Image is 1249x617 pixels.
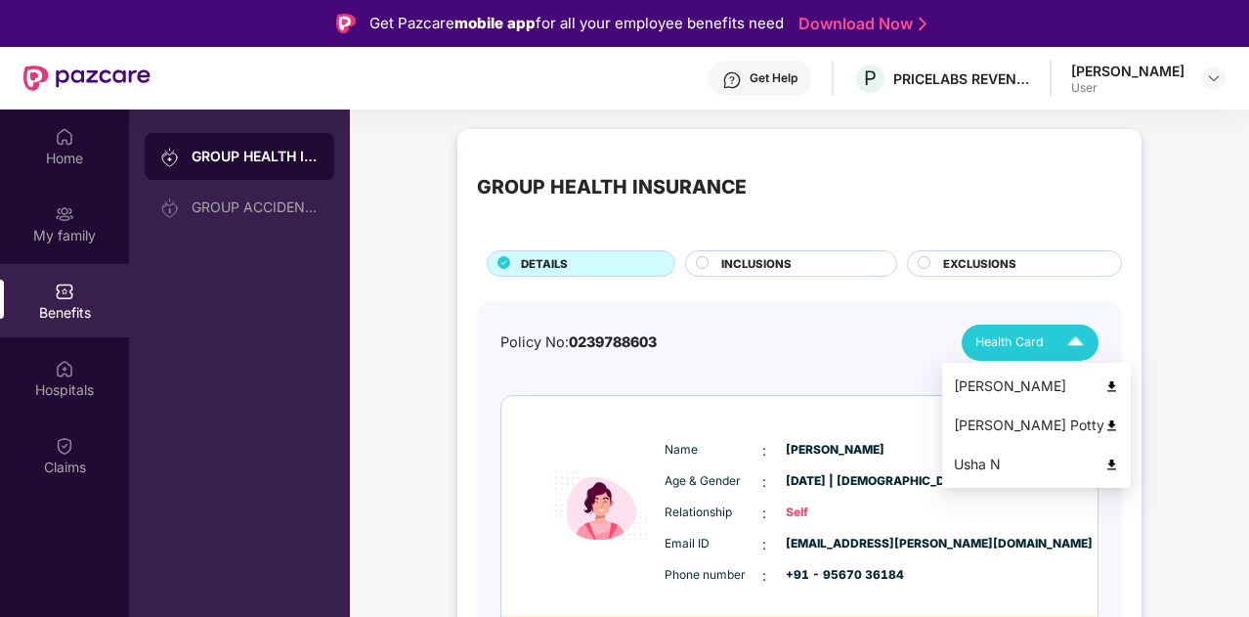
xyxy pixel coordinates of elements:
[477,172,747,202] div: GROUP HEALTH INSURANCE
[1071,62,1184,80] div: [PERSON_NAME]
[762,503,766,524] span: :
[1058,326,1093,360] img: Icuh8uwCUCF+XjCZyLQsAKiDCM9HiE6CMYmKQaPGkZKaA32CAAACiQcFBJY0IsAAAAASUVORK5CYII=
[1104,379,1119,394] img: svg+xml;base64,PHN2ZyB4bWxucz0iaHR0cDovL3d3dy53My5vcmcvMjAwMC9zdmciIHdpZHRoPSI0OCIgaGVpZ2h0PSI0OC...
[762,565,766,587] span: :
[893,69,1030,88] div: PRICELABS REVENUE SOLUTIONS PRIVATE LIMITED
[55,436,74,456] img: svg+xml;base64,PHN2ZyBpZD0iQ2xhaW0iIHhtbG5zPSJodHRwOi8vd3d3LnczLm9yZy8yMDAwL3N2ZyIgd2lkdGg9IjIwIi...
[762,534,766,555] span: :
[786,441,883,460] span: [PERSON_NAME]
[55,282,74,301] img: svg+xml;base64,PHN2ZyBpZD0iQmVuZWZpdHMiIHhtbG5zPSJodHRwOi8vd3d3LnczLm9yZy8yMDAwL3N2ZyIgd2lkdGg9Ij...
[160,198,180,218] img: svg+xml;base64,PHN2ZyB3aWR0aD0iMjAiIGhlaWdodD0iMjAiIHZpZXdCb3g9IjAgMCAyMCAyMCIgZmlsbD0ibm9uZSIgeG...
[665,535,762,553] span: Email ID
[962,325,1098,361] button: Health Card
[1104,458,1119,472] img: svg+xml;base64,PHN2ZyB4bWxucz0iaHR0cDovL3d3dy53My5vcmcvMjAwMC9zdmciIHdpZHRoPSI0OCIgaGVpZ2h0PSI0OC...
[192,199,319,215] div: GROUP ACCIDENTAL INSURANCE
[750,70,797,86] div: Get Help
[1206,70,1222,86] img: svg+xml;base64,PHN2ZyBpZD0iRHJvcGRvd24tMzJ4MzIiIHhtbG5zPSJodHRwOi8vd3d3LnczLm9yZy8yMDAwL3N2ZyIgd2...
[500,331,657,354] div: Policy No:
[55,359,74,378] img: svg+xml;base64,PHN2ZyBpZD0iSG9zcGl0YWxzIiB4bWxucz0iaHR0cDovL3d3dy53My5vcmcvMjAwMC9zdmciIHdpZHRoPS...
[762,440,766,462] span: :
[786,535,883,553] span: [EMAIL_ADDRESS][PERSON_NAME][DOMAIN_NAME]
[919,14,926,34] img: Stroke
[336,14,356,33] img: Logo
[665,472,762,491] span: Age & Gender
[954,454,1119,475] div: Usha N
[569,333,657,350] span: 0239788603
[454,14,536,32] strong: mobile app
[55,127,74,147] img: svg+xml;base64,PHN2ZyBpZD0iSG9tZSIgeG1sbnM9Imh0dHA6Ly93d3cudzMub3JnLzIwMDAvc3ZnIiB3aWR0aD0iMjAiIG...
[369,12,784,35] div: Get Pazcare for all your employee benefits need
[786,566,883,585] span: +91 - 95670 36184
[762,471,766,493] span: :
[786,472,883,491] span: [DATE] | [DEMOGRAPHIC_DATA]
[665,441,762,460] span: Name
[1071,80,1184,96] div: User
[1104,419,1119,433] img: svg+xml;base64,PHN2ZyB4bWxucz0iaHR0cDovL3d3dy53My5vcmcvMjAwMC9zdmciIHdpZHRoPSI0OCIgaGVpZ2h0PSI0OC...
[521,255,568,273] span: DETAILS
[786,504,883,522] span: Self
[975,332,1044,352] span: Health Card
[721,255,792,273] span: INCLUSIONS
[665,566,762,585] span: Phone number
[943,255,1016,273] span: EXCLUSIONS
[23,66,151,91] img: New Pazcare Logo
[722,70,742,90] img: svg+xml;base64,PHN2ZyBpZD0iSGVscC0zMngzMiIgeG1sbnM9Imh0dHA6Ly93d3cudzMub3JnLzIwMDAvc3ZnIiB3aWR0aD...
[160,148,180,167] img: svg+xml;base64,PHN2ZyB3aWR0aD0iMjAiIGhlaWdodD0iMjAiIHZpZXdCb3g9IjAgMCAyMCAyMCIgZmlsbD0ibm9uZSIgeG...
[665,504,762,522] span: Relationship
[542,425,660,587] img: icon
[55,204,74,224] img: svg+xml;base64,PHN2ZyB3aWR0aD0iMjAiIGhlaWdodD0iMjAiIHZpZXdCb3g9IjAgMCAyMCAyMCIgZmlsbD0ibm9uZSIgeG...
[192,147,319,166] div: GROUP HEALTH INSURANCE
[954,375,1119,397] div: [PERSON_NAME]
[954,415,1119,436] div: [PERSON_NAME] Potty
[864,66,877,90] span: P
[798,14,921,34] a: Download Now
